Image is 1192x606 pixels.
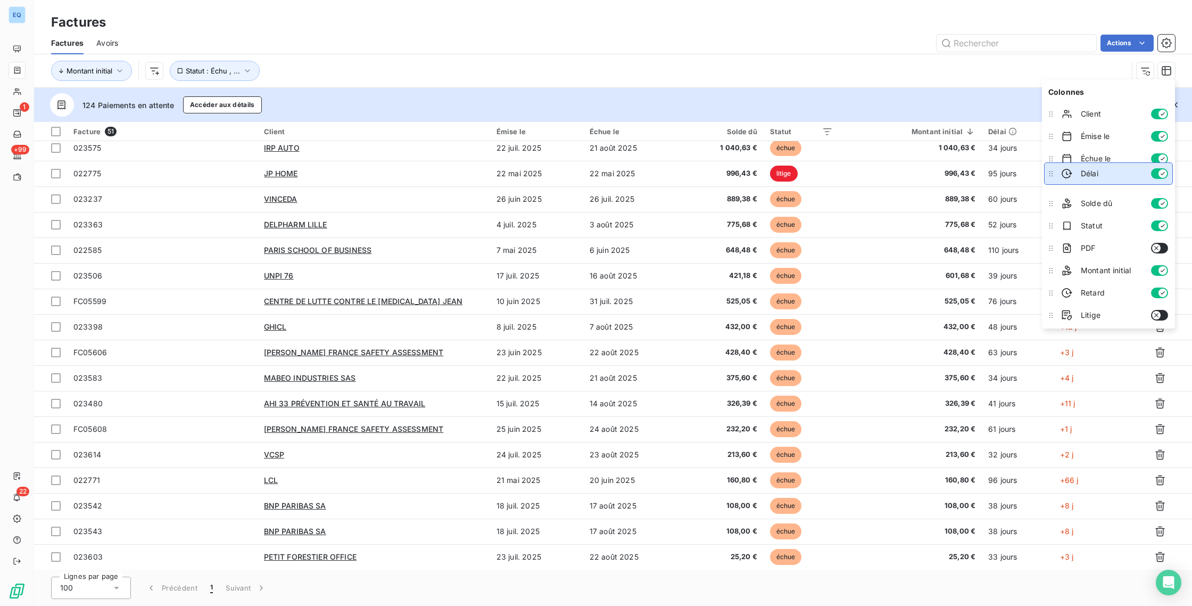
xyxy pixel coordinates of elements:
[688,424,757,435] span: 232,20 €
[1081,310,1143,321] span: Litige
[490,468,583,493] td: 21 mai 2025
[688,347,757,358] span: 428,40 €
[846,552,976,562] span: 25,20 €
[846,501,976,511] span: 108,00 €
[264,245,372,255] span: PARIS SCHOOL OF BUSINESS
[1044,237,1173,259] li: PDF
[688,475,757,486] span: 160,80 €
[73,527,102,536] span: 023543
[770,217,802,233] span: échue
[583,519,682,544] td: 17 août 2025
[490,161,583,186] td: 22 mai 2025
[770,370,802,386] span: échue
[846,322,976,332] span: 432,00 €
[1100,35,1154,52] button: Actions
[982,314,1054,340] td: 48 jours
[264,552,357,561] span: PETIT FORESTIER OFFICE
[73,169,101,178] span: 022775
[770,549,802,565] span: échue
[583,135,682,161] td: 21 août 2025
[1044,259,1173,282] li: Montant initial
[490,544,583,570] td: 23 juil. 2025
[1048,87,1084,97] span: Colonnes
[770,242,802,258] span: échue
[219,577,273,599] button: Suivant
[846,449,976,460] span: 213,60 €
[770,472,802,488] span: échue
[1081,265,1143,276] span: Montant initial
[1060,424,1072,433] span: +1 j
[264,322,287,331] span: GHICL
[1060,450,1074,459] span: +2 j
[264,399,426,408] span: AHI 33 PRÉVENTION ET SANTÉ AU TRAVAIL
[583,263,682,289] td: 16 août 2025
[583,493,682,519] td: 17 août 2025
[688,373,757,383] span: 375,60 €
[982,289,1054,314] td: 76 jours
[770,447,802,463] span: échue
[688,168,757,179] span: 996,43 €
[490,186,583,212] td: 26 juin 2025
[846,271,976,281] span: 601,68 €
[1060,373,1074,382] span: +4 j
[490,263,583,289] td: 17 juil. 2025
[264,143,300,152] span: IRP AUTO
[1044,215,1173,237] li: Statut
[183,96,262,113] button: Accéder aux détails
[264,127,484,136] div: Client
[1081,153,1143,164] span: Échue le
[688,271,757,281] span: 421,18 €
[73,373,102,382] span: 023583
[846,219,976,230] span: 775,68 €
[73,476,100,485] span: 022771
[846,424,976,435] span: 232,20 €
[688,526,757,537] span: 108,00 €
[264,476,278,485] span: LCL
[688,219,757,230] span: 775,68 €
[988,127,1047,136] div: Délai
[264,527,326,536] span: BNP PARIBAS SA
[688,322,757,332] span: 432,00 €
[982,468,1054,493] td: 96 jours
[73,220,103,229] span: 023363
[846,245,976,256] span: 648,48 €
[688,245,757,256] span: 648,48 €
[1081,168,1143,179] span: Délai
[490,365,583,391] td: 22 juil. 2025
[204,577,219,599] button: 1
[490,493,583,519] td: 18 juil. 2025
[770,191,802,207] span: échue
[982,340,1054,365] td: 63 jours
[490,416,583,442] td: 25 juin 2025
[688,296,757,307] span: 525,05 €
[1060,476,1079,485] span: +66 j
[982,238,1054,263] td: 110 jours
[1044,103,1173,125] li: Client
[11,145,29,154] span: +99
[73,348,107,357] span: FC05606
[982,212,1054,238] td: 52 jours
[1044,282,1173,304] li: Retard
[1081,220,1143,231] span: Statut
[73,143,101,152] span: 023575
[264,373,356,382] span: MABEO INDUSTRIES SAS
[1081,109,1143,119] span: Client
[1156,570,1181,595] div: Open Intercom Messenger
[96,38,118,48] span: Avoirs
[583,442,682,468] td: 23 août 2025
[846,194,976,204] span: 889,38 €
[1060,552,1074,561] span: +3 j
[16,487,29,496] span: 22
[583,468,682,493] td: 20 juin 2025
[846,127,976,136] div: Montant initial
[73,194,102,203] span: 023237
[264,450,285,459] span: VCSP
[846,168,976,179] span: 996,43 €
[982,442,1054,468] td: 32 jours
[51,13,106,32] h3: Factures
[770,319,802,335] span: échue
[82,100,175,111] span: 124 Paiements en attente
[264,424,444,433] span: [PERSON_NAME] FRANCE SAFETY ASSESSMENT
[73,245,102,255] span: 022585
[264,297,463,306] span: CENTRE DE LUTTE CONTRE LE [MEDICAL_DATA] JEAN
